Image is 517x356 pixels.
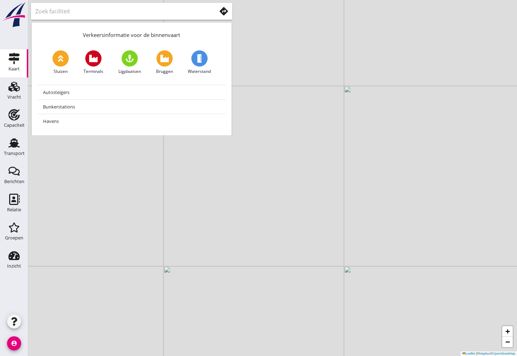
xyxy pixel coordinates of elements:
a: OpenStreetMap [493,352,515,355]
div: Transport [4,151,25,156]
div: Berichten [4,179,24,184]
div: Verkeersinformatie voor de binnenvaart [32,23,232,45]
span: Ligplaatsen [118,68,141,75]
div: Vracht [7,95,21,99]
div: Inzicht [7,264,21,268]
span: | [476,352,477,355]
a: Mapbox [479,352,491,355]
a: Waterstand [188,50,211,75]
a: Sluizen [53,50,69,75]
a: Zoom out [502,337,513,347]
div: Relatie [7,207,21,212]
a: Leaflet [462,352,475,355]
a: Zoom in [502,326,513,337]
div: Kaart [8,67,20,71]
div: Groepen [5,236,23,240]
img: logo-small.a267ee39.svg [1,2,27,28]
span: − [505,337,510,346]
span: Bruggen [156,68,173,75]
input: Zoek faciliteit [35,6,207,17]
div: © © [461,351,517,356]
span: Waterstand [188,68,211,75]
span: Sluizen [54,68,68,75]
div: Havens [43,117,220,125]
span: + [505,327,510,336]
a: Bruggen [156,50,173,75]
div: Bunkerstations [43,102,220,111]
div: Autosteigers [43,88,220,96]
i: account_circle [7,336,21,350]
span: Terminals [84,68,103,75]
a: Terminals [84,50,103,75]
div: Capaciteit [4,123,25,127]
a: Ligplaatsen [118,50,141,75]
